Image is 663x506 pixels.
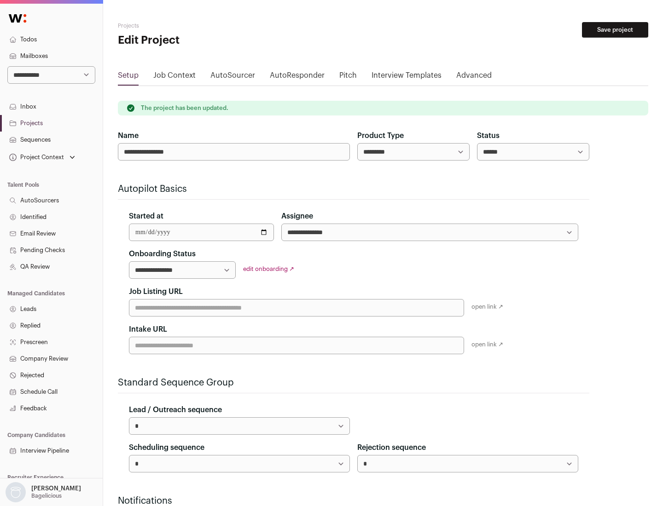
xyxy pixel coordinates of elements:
h2: Autopilot Basics [118,183,589,195]
button: Open dropdown [4,482,83,502]
label: Job Listing URL [129,286,183,297]
p: The project has been updated. [141,104,228,112]
h1: Edit Project [118,33,295,48]
a: AutoResponder [270,70,325,85]
label: Assignee [281,211,313,222]
a: edit onboarding ↗ [243,266,294,272]
label: Onboarding Status [129,248,196,259]
a: Setup [118,70,139,85]
label: Started at [129,211,163,222]
a: Pitch [339,70,357,85]
h2: Standard Sequence Group [118,376,589,389]
h2: Projects [118,22,295,29]
p: Bagelicious [31,492,62,500]
p: [PERSON_NAME] [31,485,81,492]
img: Wellfound [4,9,31,28]
div: Project Context [7,154,64,161]
label: Scheduling sequence [129,442,204,453]
label: Lead / Outreach sequence [129,404,222,415]
a: Advanced [456,70,492,85]
label: Product Type [357,130,404,141]
label: Intake URL [129,324,167,335]
a: Interview Templates [372,70,442,85]
img: nopic.png [6,482,26,502]
button: Save project [582,22,648,38]
button: Open dropdown [7,151,77,164]
a: AutoSourcer [210,70,255,85]
label: Name [118,130,139,141]
label: Rejection sequence [357,442,426,453]
a: Job Context [153,70,196,85]
label: Status [477,130,500,141]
